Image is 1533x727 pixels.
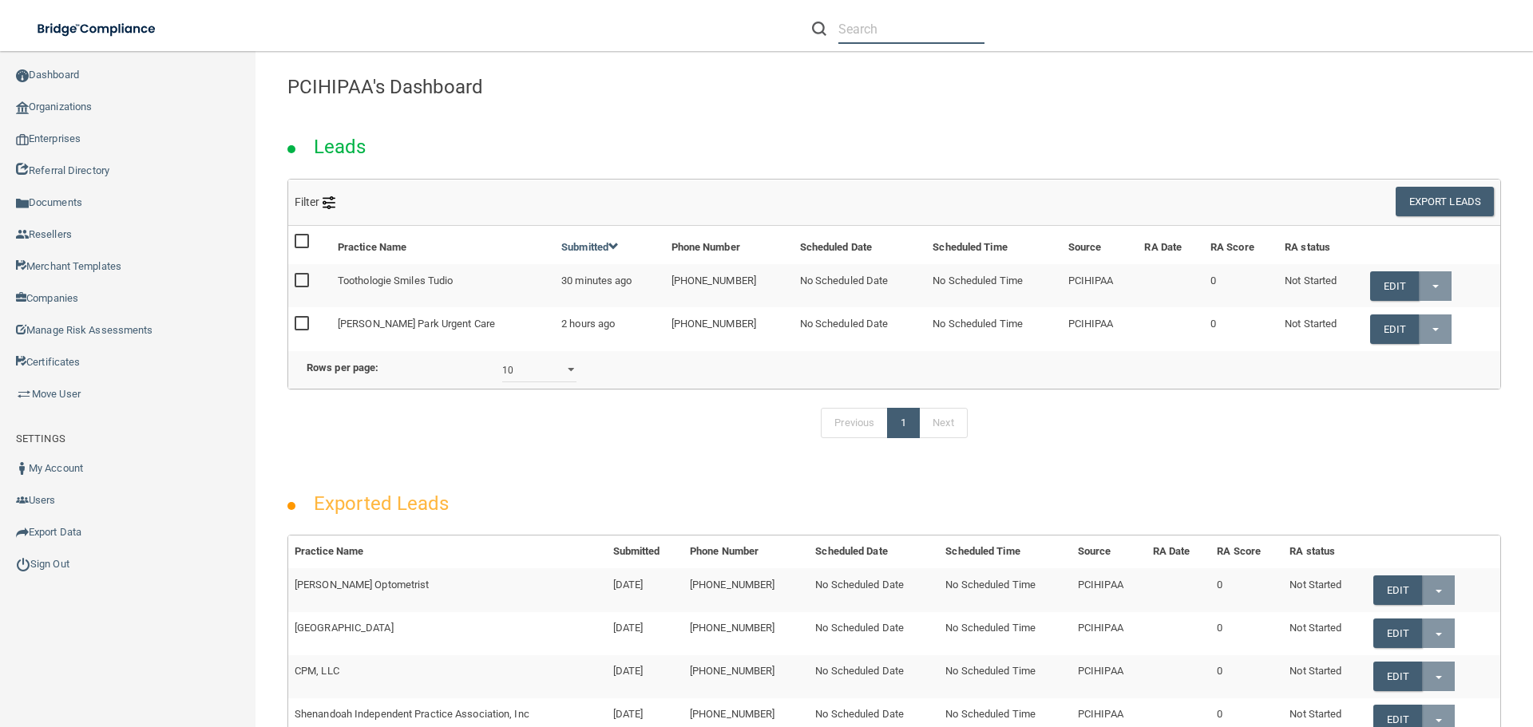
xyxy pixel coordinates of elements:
th: RA Date [1147,535,1211,568]
td: No Scheduled Time [939,655,1072,698]
td: No Scheduled Time [939,612,1072,655]
h2: Leads [298,124,382,169]
td: No Scheduled Date [794,264,927,307]
a: Edit [1370,314,1419,344]
td: PCIHIPAA [1072,612,1147,655]
td: Not Started [1283,612,1366,655]
td: PCIHIPAA [1072,568,1147,611]
td: PCIHIPAA [1072,655,1147,698]
td: No Scheduled Date [809,655,939,698]
td: No Scheduled Time [939,568,1072,611]
th: Source [1062,226,1139,264]
th: Scheduled Date [809,535,939,568]
td: [DATE] [607,568,683,611]
td: [PERSON_NAME] Optometrist [288,568,607,611]
a: Next [919,408,967,438]
td: No Scheduled Date [794,307,927,350]
td: 0 [1210,568,1283,611]
img: icon-documents.8dae5593.png [16,197,29,210]
td: 2 hours ago [555,307,664,350]
th: RA Score [1210,535,1283,568]
td: Not Started [1283,568,1366,611]
img: ic_user_dark.df1a06c3.png [16,462,29,475]
img: icon-filter@2x.21656d0b.png [323,196,335,209]
td: CPM, LLC [288,655,607,698]
th: RA status [1278,226,1364,264]
td: No Scheduled Time [926,307,1061,350]
h4: PCIHIPAA's Dashboard [287,77,1501,97]
td: [DATE] [607,655,683,698]
img: enterprise.0d942306.png [16,134,29,145]
img: ic-search.3b580494.png [812,22,826,36]
input: Search [838,14,984,44]
label: SETTINGS [16,429,65,448]
a: Edit [1373,575,1422,605]
a: 1 [887,408,920,438]
th: Scheduled Time [939,535,1072,568]
td: Toothologie Smiles Tudio [331,264,555,307]
td: [PHONE_NUMBER] [665,264,794,307]
img: ic_power_dark.7ecde6b1.png [16,557,30,571]
b: Rows per page: [307,362,378,373]
td: [PHONE_NUMBER] [683,655,809,698]
th: Scheduled Date [794,226,927,264]
th: RA Score [1204,226,1278,264]
img: ic_dashboard_dark.d01f4a41.png [16,69,29,82]
th: Scheduled Time [926,226,1061,264]
td: Not Started [1278,264,1364,307]
button: Export Leads [1396,187,1494,216]
td: 30 minutes ago [555,264,664,307]
th: RA status [1283,535,1366,568]
td: 0 [1210,612,1283,655]
img: icon-export.b9366987.png [16,526,29,539]
td: PCIHIPAA [1062,264,1139,307]
th: Source [1072,535,1147,568]
td: [PERSON_NAME] Park Urgent Care [331,307,555,350]
h2: Exported Leads [298,481,465,526]
td: No Scheduled Date [809,612,939,655]
th: RA Date [1138,226,1204,264]
iframe: Drift Widget Chat Controller [1257,614,1514,678]
td: No Scheduled Date [809,568,939,611]
th: Phone Number [665,226,794,264]
img: briefcase.64adab9b.png [16,386,32,402]
td: 0 [1210,655,1283,698]
td: [PHONE_NUMBER] [683,612,809,655]
img: bridge_compliance_login_screen.278c3ca4.svg [24,13,171,45]
td: [DATE] [607,612,683,655]
span: Filter [295,196,335,208]
a: Submitted [561,241,619,253]
th: Practice Name [288,535,607,568]
td: 0 [1204,264,1278,307]
td: 0 [1204,307,1278,350]
td: No Scheduled Time [926,264,1061,307]
td: [PHONE_NUMBER] [665,307,794,350]
th: Submitted [607,535,683,568]
img: organization-icon.f8decf85.png [16,101,29,114]
td: Not Started [1278,307,1364,350]
img: icon-users.e205127d.png [16,494,29,507]
th: Practice Name [331,226,555,264]
td: [GEOGRAPHIC_DATA] [288,612,607,655]
img: ic_reseller.de258add.png [16,228,29,241]
th: Phone Number [683,535,809,568]
td: PCIHIPAA [1062,307,1139,350]
td: [PHONE_NUMBER] [683,568,809,611]
a: Edit [1370,271,1419,301]
a: Previous [821,408,888,438]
